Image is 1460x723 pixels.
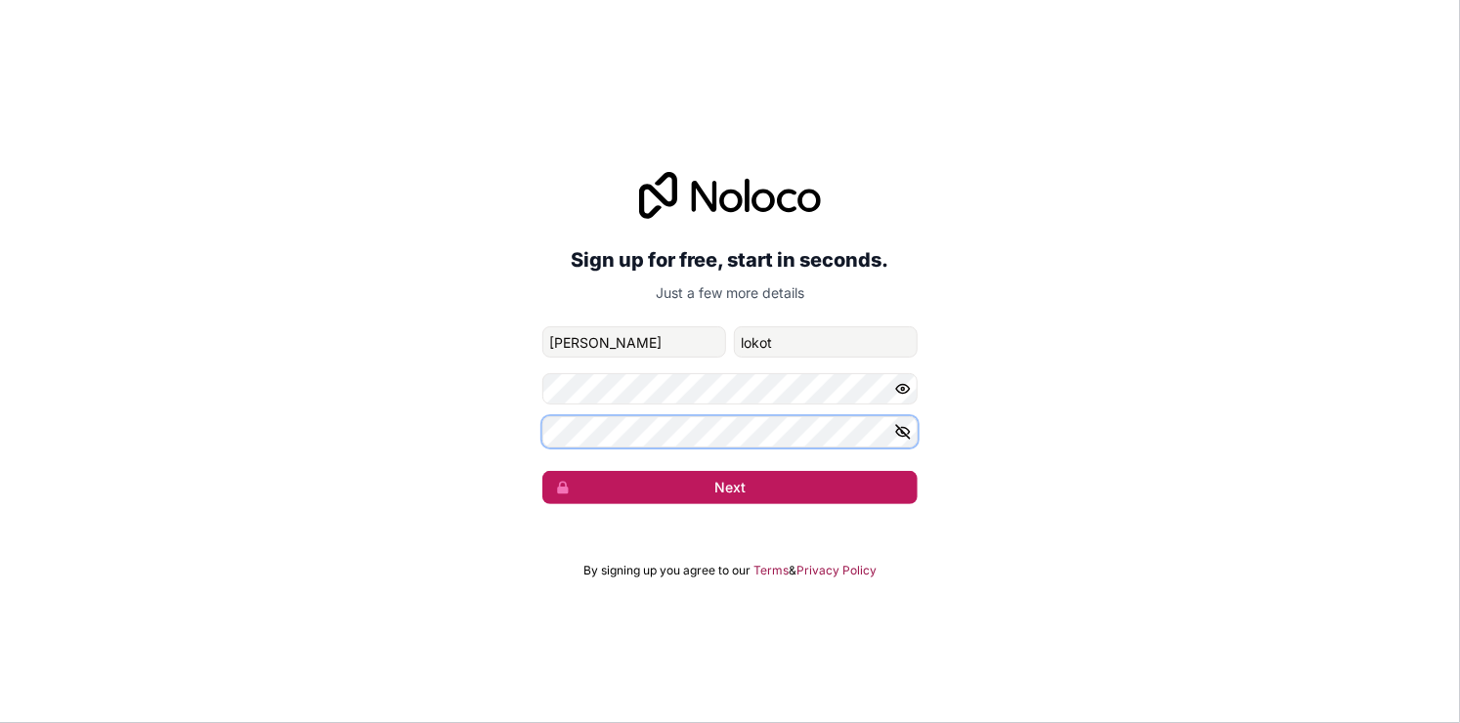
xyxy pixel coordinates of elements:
input: Confirm password [542,416,918,447]
span: By signing up you agree to our [583,563,751,578]
span: & [789,563,796,578]
p: Just a few more details [542,283,918,303]
input: family-name [734,326,918,358]
a: Privacy Policy [796,563,877,578]
a: Terms [753,563,789,578]
h2: Sign up for free, start in seconds. [542,242,918,277]
button: Next [542,471,918,504]
input: Password [542,373,918,404]
input: given-name [542,326,726,358]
